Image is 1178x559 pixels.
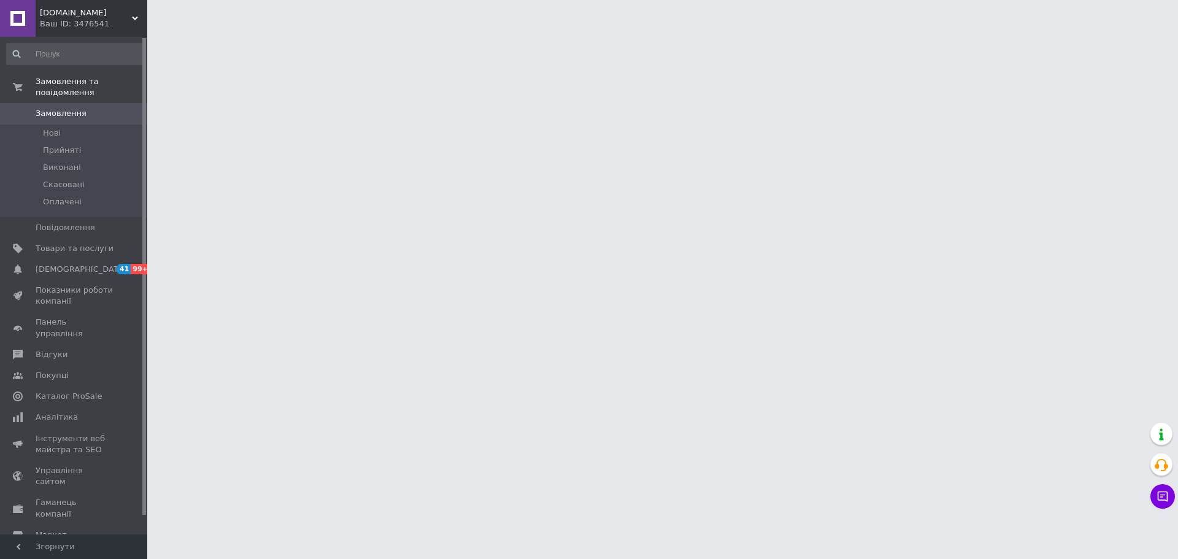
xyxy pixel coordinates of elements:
[36,530,67,541] span: Маркет
[36,243,114,254] span: Товари та послуги
[36,349,67,360] span: Відгуки
[36,433,114,455] span: Інструменти веб-майстра та SEO
[36,465,114,487] span: Управління сайтом
[36,412,78,423] span: Аналітика
[43,196,82,207] span: Оплачені
[36,285,114,307] span: Показники роботи компанії
[43,179,85,190] span: Скасовані
[131,264,151,274] span: 99+
[36,391,102,402] span: Каталог ProSale
[43,145,81,156] span: Прийняті
[36,370,69,381] span: Покупці
[40,18,147,29] div: Ваш ID: 3476541
[36,264,126,275] span: [DEMOGRAPHIC_DATA]
[36,317,114,339] span: Панель управління
[1150,484,1175,509] button: Чат з покупцем
[36,222,95,233] span: Повідомлення
[40,7,132,18] span: superhair.com.ua
[6,43,145,65] input: Пошук
[36,76,147,98] span: Замовлення та повідомлення
[36,108,87,119] span: Замовлення
[36,497,114,519] span: Гаманець компанії
[43,128,61,139] span: Нові
[117,264,131,274] span: 41
[43,162,81,173] span: Виконані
